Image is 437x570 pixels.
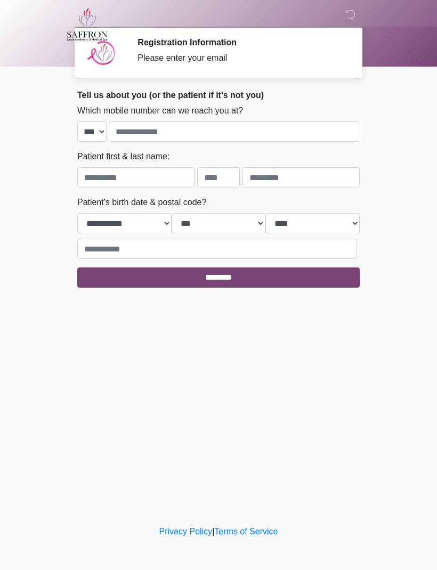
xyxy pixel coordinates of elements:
img: Agent Avatar [85,37,117,69]
label: Patient's birth date & postal code? [77,196,206,209]
a: | [212,527,214,536]
div: Please enter your email [137,52,344,64]
h2: Tell us about you (or the patient if it's not you) [77,90,360,100]
label: Patient first & last name: [77,150,169,163]
label: Which mobile number can we reach you at? [77,104,243,117]
img: Saffron Laser Aesthetics and Medical Spa Logo [67,8,108,41]
a: Terms of Service [214,527,278,536]
a: Privacy Policy [159,527,213,536]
